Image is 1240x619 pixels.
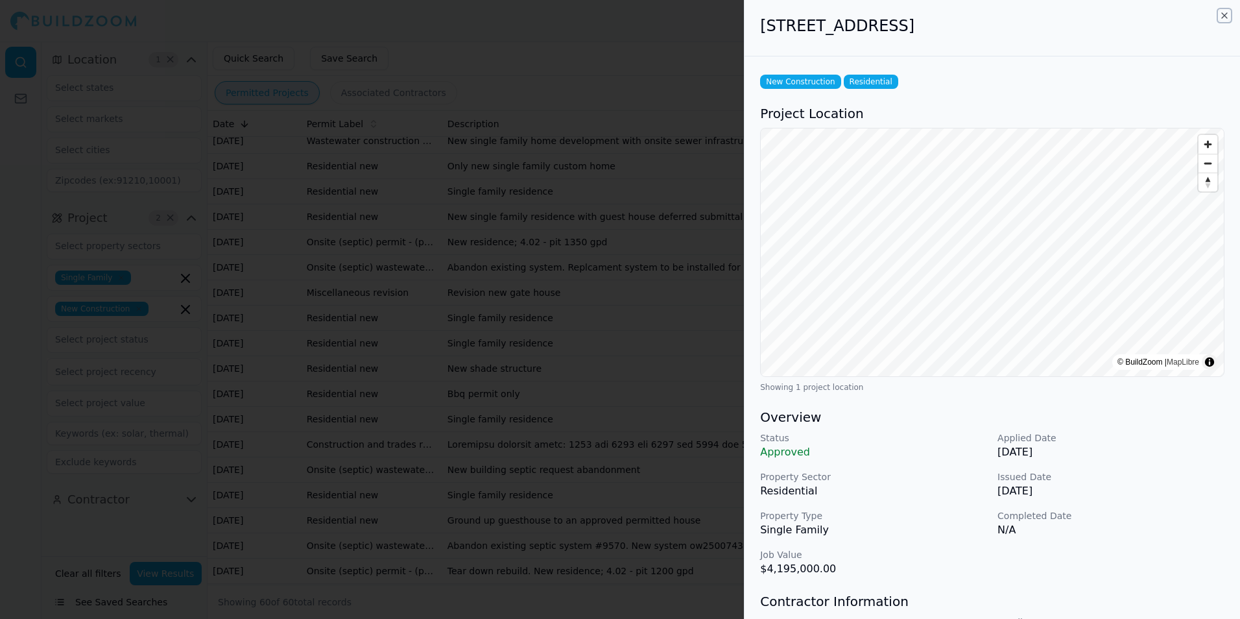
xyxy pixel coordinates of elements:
[760,382,1224,393] div: Showing 1 project location
[997,431,1224,444] p: Applied Date
[760,408,1224,426] h3: Overview
[760,561,987,577] p: $4,195,000.00
[760,75,841,89] span: New Construction
[997,483,1224,499] p: [DATE]
[760,470,987,483] p: Property Sector
[760,444,987,460] p: Approved
[760,431,987,444] p: Status
[760,16,1224,36] h2: [STREET_ADDRESS]
[997,444,1224,460] p: [DATE]
[760,592,1224,611] h3: Contractor Information
[997,470,1224,483] p: Issued Date
[1198,173,1217,191] button: Reset bearing to north
[1198,135,1217,154] button: Zoom in
[997,522,1224,538] p: N/A
[760,509,987,522] p: Property Type
[844,75,898,89] span: Residential
[1202,354,1217,370] summary: Toggle attribution
[760,522,987,538] p: Single Family
[1117,356,1199,369] div: © BuildZoom |
[760,483,987,499] p: Residential
[997,509,1224,522] p: Completed Date
[1167,358,1199,367] a: MapLibre
[1198,154,1217,173] button: Zoom out
[761,128,1224,376] canvas: Map
[760,548,987,561] p: Job Value
[760,104,1224,123] h3: Project Location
